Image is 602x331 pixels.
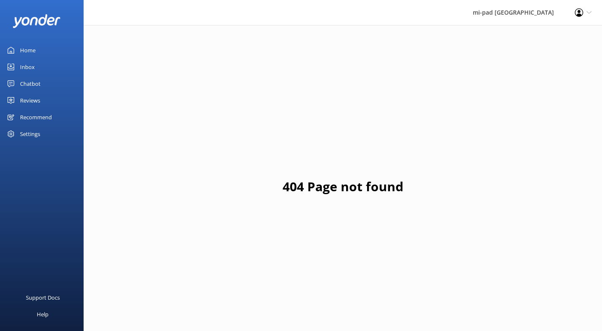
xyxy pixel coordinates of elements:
[283,177,403,197] h1: 404 Page not found
[20,75,41,92] div: Chatbot
[20,59,35,75] div: Inbox
[20,92,40,109] div: Reviews
[20,42,36,59] div: Home
[37,306,48,323] div: Help
[26,289,60,306] div: Support Docs
[20,109,52,126] div: Recommend
[20,126,40,142] div: Settings
[13,14,61,28] img: yonder-white-logo.png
